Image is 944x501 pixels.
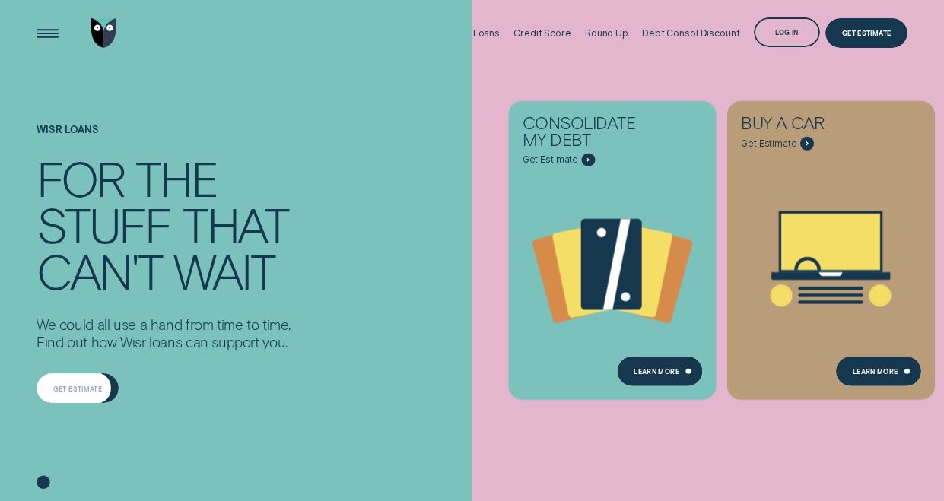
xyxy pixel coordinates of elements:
button: Log in [754,17,820,47]
button: Open Menu [33,18,62,48]
a: Buy a car - Learn more [727,101,935,392]
div: that [183,201,288,247]
a: Get Estimate [825,18,907,48]
div: can't [37,247,162,293]
a: Get estimate [37,373,119,403]
span: Get Estimate [741,138,797,149]
a: Consolidate my debt - Learn more [508,101,716,392]
p: We could all use a hand from time to time. Find out how Wisr loans can support you. [37,316,291,351]
div: Buy a car [741,115,873,137]
div: wait [173,247,275,293]
span: Get Estimate [523,154,579,166]
div: Credit Score [513,27,571,39]
a: Learn more [618,357,703,386]
div: stuff [37,201,171,247]
div: Loans [473,27,500,39]
div: Round Up [585,27,628,39]
div: Debt Consol Discount [642,27,740,39]
h4: For the stuff that can't wait [37,154,291,293]
h1: Wisr loans [37,124,291,154]
div: Get estimate [53,386,102,392]
div: the [135,154,217,201]
img: Wisr [91,18,116,48]
a: Learn More [836,357,921,386]
div: Consolidate my debt [523,115,655,154]
div: For [37,154,124,201]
